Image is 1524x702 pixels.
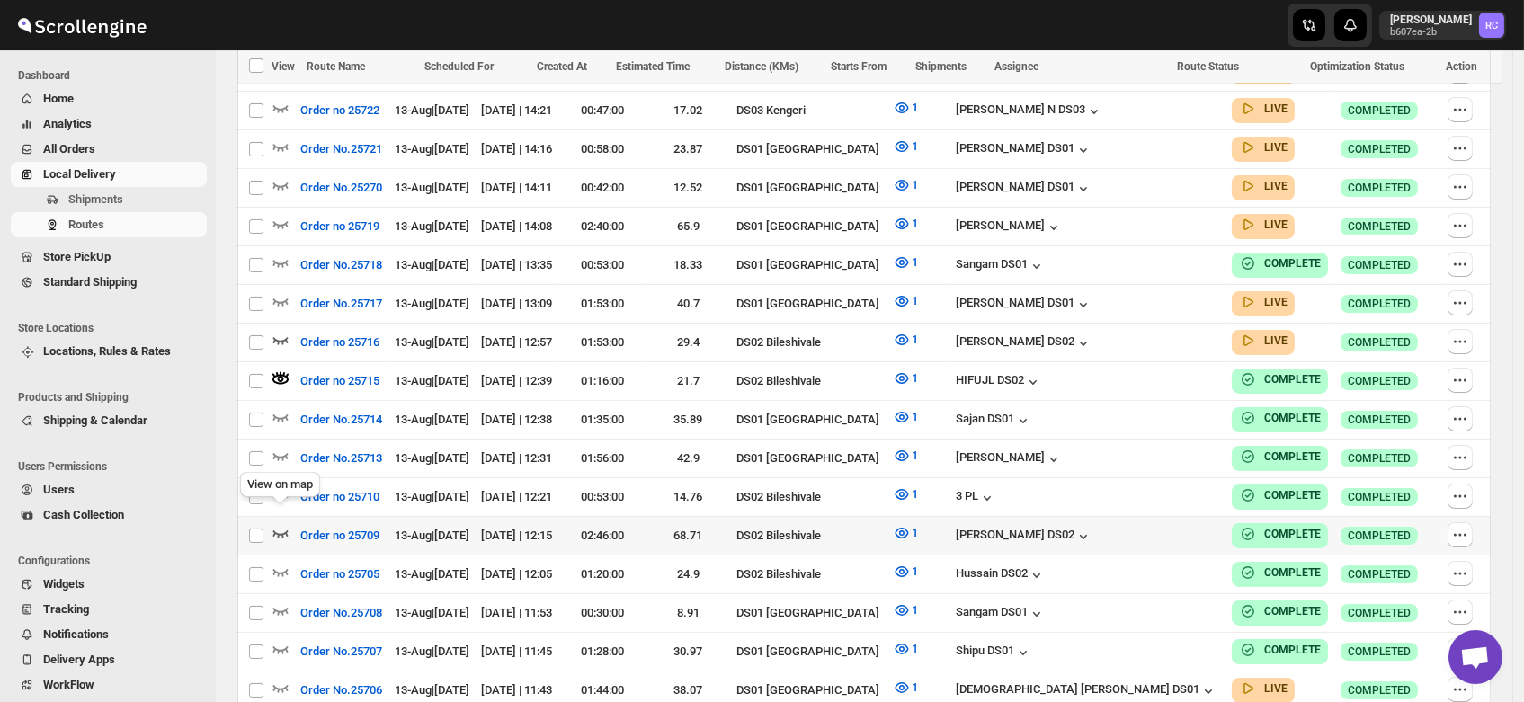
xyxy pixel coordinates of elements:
[1239,409,1321,427] button: COMPLETE
[300,643,382,661] span: Order No.25707
[1379,11,1506,40] button: User menu
[1348,413,1411,427] span: COMPLETED
[1348,529,1411,543] span: COMPLETED
[956,682,1217,700] button: [DEMOGRAPHIC_DATA] [PERSON_NAME] DS01
[650,643,725,661] div: 30.97
[1348,103,1411,118] span: COMPLETED
[565,565,639,583] div: 01:20:00
[725,60,798,73] span: Distance (KMs)
[395,529,469,542] span: 13-Aug | [DATE]
[913,642,919,655] span: 1
[290,405,393,434] button: Order No.25714
[956,296,1092,314] button: [PERSON_NAME] DS01
[913,101,919,114] span: 1
[43,117,92,130] span: Analytics
[1239,448,1321,466] button: COMPLETE
[395,490,469,503] span: 13-Aug | [DATE]
[290,135,393,164] button: Order No.25721
[43,142,95,156] span: All Orders
[1264,257,1321,270] b: COMPLETE
[736,256,882,274] div: DS01 [GEOGRAPHIC_DATA]
[43,577,85,591] span: Widgets
[736,449,882,467] div: DS01 [GEOGRAPHIC_DATA]
[913,449,919,462] span: 1
[1310,60,1404,73] span: Optimization Status
[831,60,887,73] span: Starts From
[482,333,554,351] div: [DATE] | 12:57
[43,602,89,616] span: Tracking
[736,218,882,235] div: DS01 [GEOGRAPHIC_DATA]
[913,294,919,307] span: 1
[736,527,882,545] div: DS02 Bileshivale
[1348,606,1411,620] span: COMPLETED
[956,373,1042,391] div: HIFUJL DS02
[956,566,1046,584] button: Hussain DS02
[18,390,207,404] span: Products and Shipping
[565,333,639,351] div: 01:53:00
[1264,218,1288,231] b: LIVE
[882,557,930,586] button: 1
[1390,13,1472,27] p: [PERSON_NAME]
[956,334,1092,352] button: [PERSON_NAME] DS02
[565,681,639,699] div: 01:44:00
[956,528,1092,546] div: [PERSON_NAME] DS02
[1239,332,1288,350] button: LIVE
[482,140,554,158] div: [DATE] | 14:16
[565,527,639,545] div: 02:46:00
[1264,373,1321,386] b: COMPLETE
[1239,602,1321,620] button: COMPLETE
[913,603,919,617] span: 1
[300,218,379,235] span: Order no 25719
[300,372,379,390] span: Order no 25715
[1348,258,1411,272] span: COMPLETED
[882,441,930,470] button: 1
[565,256,639,274] div: 00:53:00
[650,565,725,583] div: 24.9
[882,364,930,393] button: 1
[1264,180,1288,192] b: LIVE
[482,102,554,120] div: [DATE] | 14:21
[956,257,1046,275] div: Sangam DS01
[307,60,365,73] span: Route Name
[956,180,1092,198] button: [PERSON_NAME] DS01
[395,297,469,310] span: 13-Aug | [DATE]
[913,487,919,501] span: 1
[913,217,919,230] span: 1
[300,681,382,699] span: Order No.25706
[1348,451,1411,466] span: COMPLETED
[1348,683,1411,698] span: COMPLETED
[1239,680,1288,698] button: LIVE
[736,295,882,313] div: DS01 [GEOGRAPHIC_DATA]
[18,554,207,568] span: Configurations
[11,408,207,433] button: Shipping & Calendar
[68,192,123,206] span: Shipments
[43,483,75,496] span: Users
[565,218,639,235] div: 02:40:00
[395,181,469,194] span: 13-Aug | [DATE]
[1239,100,1288,118] button: LIVE
[300,411,382,429] span: Order No.25714
[43,275,137,289] span: Standard Shipping
[482,681,554,699] div: [DATE] | 11:43
[565,604,639,622] div: 00:30:00
[1264,296,1288,308] b: LIVE
[43,678,94,691] span: WorkFlow
[565,488,639,506] div: 00:53:00
[1264,644,1321,656] b: COMPLETE
[882,171,930,200] button: 1
[11,647,207,672] button: Delivery Apps
[290,173,393,202] button: Order No.25270
[1264,682,1288,695] b: LIVE
[1264,334,1288,347] b: LIVE
[290,289,393,318] button: Order No.25717
[913,680,919,694] span: 1
[1264,102,1288,115] b: LIVE
[736,179,882,197] div: DS01 [GEOGRAPHIC_DATA]
[616,60,690,73] span: Estimated Time
[300,527,379,545] span: Order no 25709
[956,450,1063,468] button: [PERSON_NAME]
[565,295,639,313] div: 01:53:00
[290,483,390,511] button: Order no 25710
